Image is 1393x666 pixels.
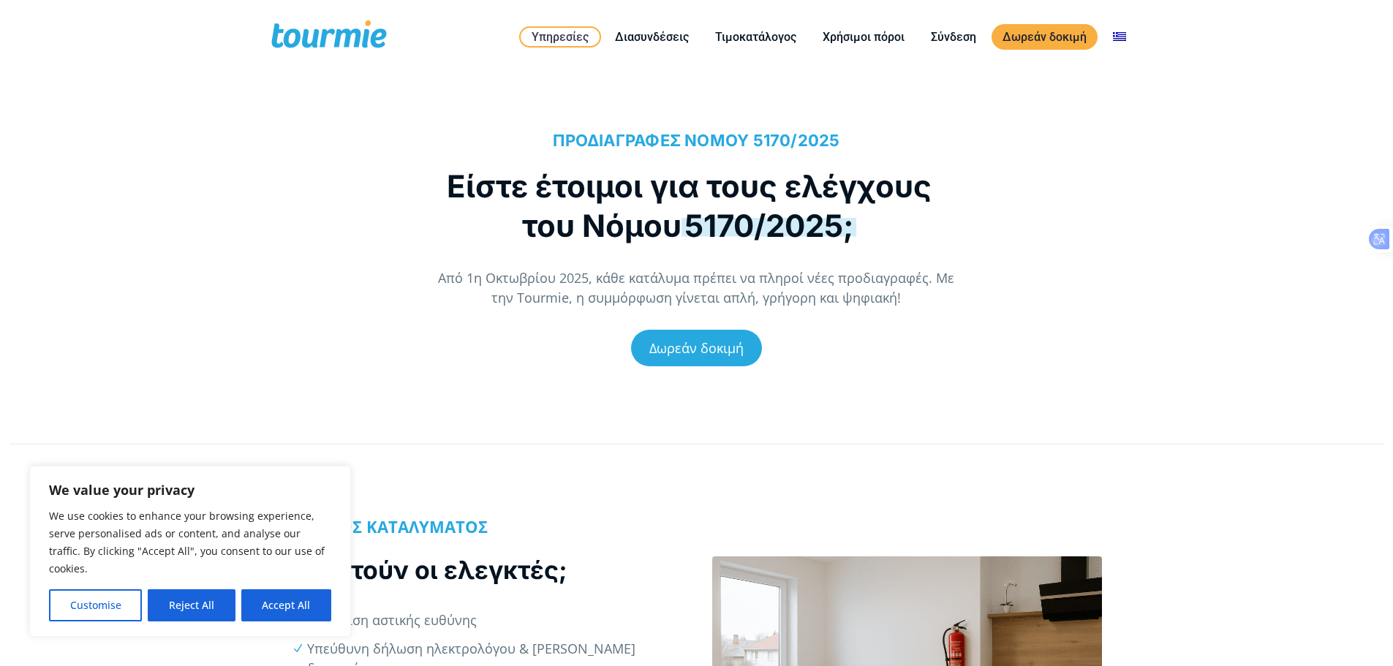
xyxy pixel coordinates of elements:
[148,589,235,621] button: Reject All
[49,589,142,621] button: Customise
[992,24,1098,50] a: Δωρεάν δοκιμή
[604,28,700,46] a: Διασυνδέσεις
[49,507,331,578] p: We use cookies to enhance your browsing experience, serve personalised ads or content, and analys...
[631,330,762,366] a: Δωρεάν δοκιμή
[431,167,947,246] h1: Είστε έτοιμοι για τους ελέγχους του Νόμου
[241,589,331,621] button: Accept All
[519,26,601,48] a: Υπηρεσίες
[1102,28,1137,46] a: Αλλαγή σε
[704,28,807,46] a: Τιμοκατάλογος
[307,610,681,630] li: Ασφάλιση αστικής ευθύνης
[812,28,916,46] a: Χρήσιμοι πόροι
[553,131,839,150] span: ΠΡΟΔΙΑΓΡΑΦΕΣ ΝΟΜΟΥ 5170/2025
[49,481,331,499] p: We value your privacy
[920,28,987,46] a: Σύνδεση
[292,553,682,587] h2: Τι ζητούν οι ελεγκτές;
[292,515,488,537] b: ΕΛΕΓΧΟΣ ΚΑΤΑΛΥΜΑΤΟΣ
[682,207,856,244] span: 5170/2025;
[431,268,962,308] p: Από 1η Οκτωβρίου 2025, κάθε κατάλυμα πρέπει να πληροί νέες προδιαγραφές. Με την Tourmie, η συμμόρ...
